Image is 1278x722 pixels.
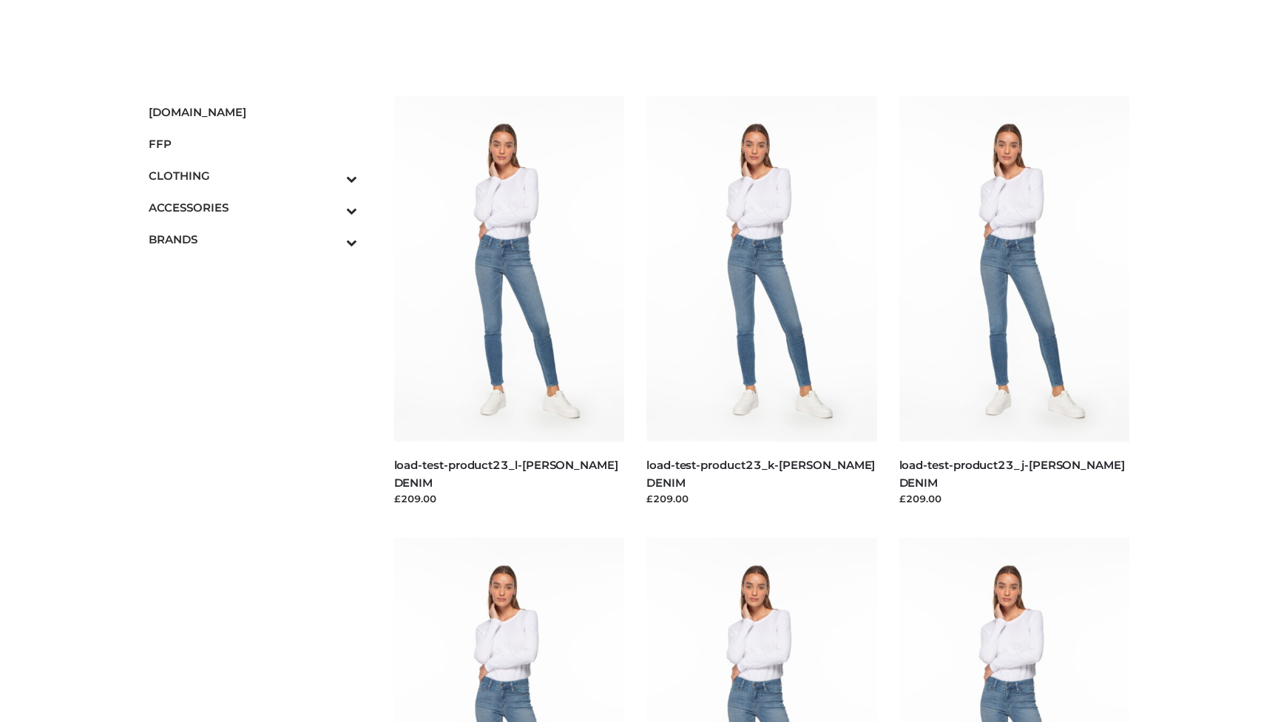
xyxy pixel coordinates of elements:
div: £209.00 [646,491,877,506]
a: FFP [149,128,357,160]
a: BRANDSToggle Submenu [149,223,357,255]
span: [DOMAIN_NAME] [149,104,357,121]
span: FFP [149,135,357,152]
button: Toggle Submenu [305,192,357,223]
a: CLOTHINGToggle Submenu [149,160,357,192]
button: Toggle Submenu [305,223,357,255]
span: BRANDS [149,231,357,248]
a: load-test-product23_j-[PERSON_NAME] DENIM [899,458,1125,489]
span: CLOTHING [149,167,357,184]
a: [DOMAIN_NAME] [149,96,357,128]
span: ACCESSORIES [149,199,357,216]
button: Toggle Submenu [305,160,357,192]
div: £209.00 [394,491,625,506]
a: load-test-product23_l-[PERSON_NAME] DENIM [394,458,618,489]
a: load-test-product23_k-[PERSON_NAME] DENIM [646,458,875,489]
a: ACCESSORIESToggle Submenu [149,192,357,223]
div: £209.00 [899,491,1130,506]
